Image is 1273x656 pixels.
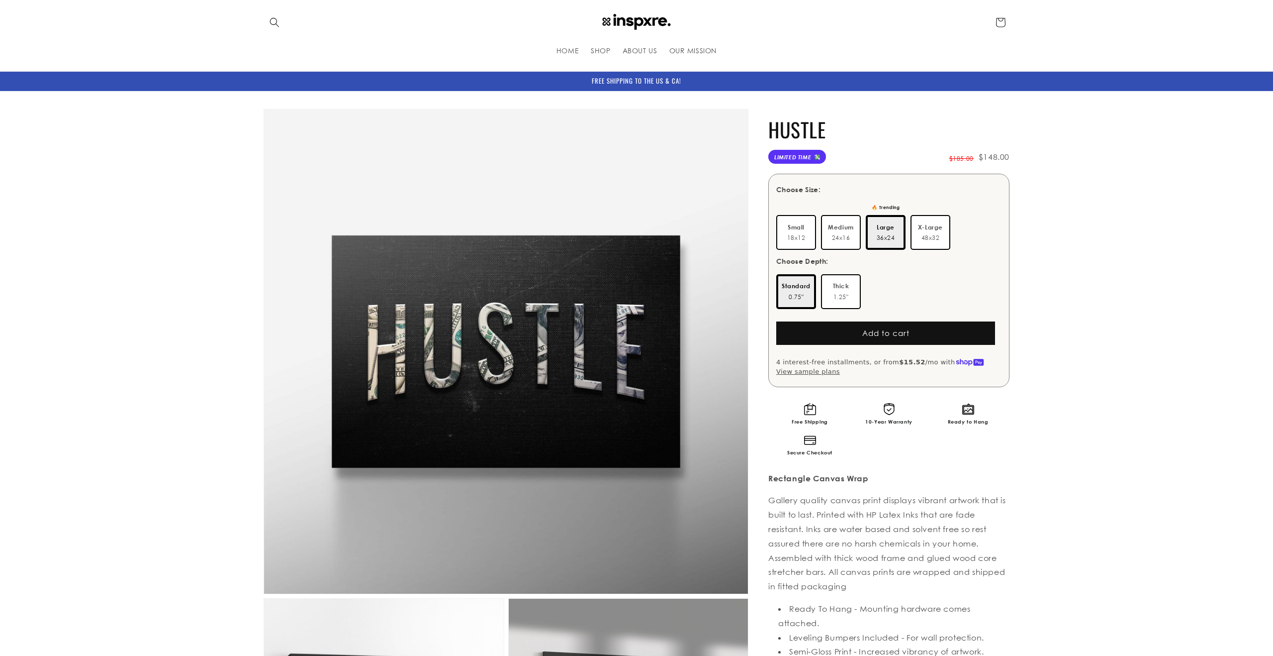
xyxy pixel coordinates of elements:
[776,215,816,250] label: 18x12
[597,14,676,31] img: INSPXRE
[788,222,805,233] span: Small
[778,631,1009,645] li: Leveling Bumpers Included - For wall protection.
[866,215,906,250] label: 36x24
[617,40,663,61] a: ABOUT US
[821,274,861,309] label: 1.25"
[776,184,820,195] div: Choose Size:
[623,46,657,55] span: ABOUT US
[776,274,816,309] label: 0.75"
[776,322,995,345] button: Add to cart
[833,281,849,292] span: Thick
[778,602,1009,631] li: Ready To Hang - Mounting hardware comes attached.
[768,473,869,483] strong: Rectangle Canvas Wrap
[669,46,717,55] span: OUR MISSION
[593,10,680,35] a: INSPXRE
[592,76,681,86] span: FREE SHIPPING TO THE US & CA!
[866,203,906,213] div: 🔥 Trending
[550,40,585,61] a: HOME
[663,40,723,61] a: OUR MISSION
[910,215,950,250] label: 48x32
[264,72,1009,91] div: Announcement
[948,419,989,424] span: Ready to Hang
[768,116,1009,142] h1: HUSTLE
[949,153,974,164] span: $185.00
[768,150,826,164] span: Limited Time 💸
[979,150,1009,164] span: $148.00
[877,222,895,233] span: Large
[768,493,1009,594] p: Gallery quality canvas print displays vibrant artwork that is built to last. Printed with HP Late...
[776,256,828,266] div: Choose Depth:
[792,419,828,424] span: Free Shipping
[865,419,912,424] span: 10-Year Warranty
[782,281,811,292] span: Standard
[821,215,861,250] label: 24x16
[556,46,579,55] span: HOME
[585,40,616,61] a: SHOP
[591,46,610,55] span: SHOP
[828,222,854,233] span: Medium
[918,222,943,233] span: X-Large
[264,11,285,33] summary: Search
[787,450,832,455] span: Secure Checkout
